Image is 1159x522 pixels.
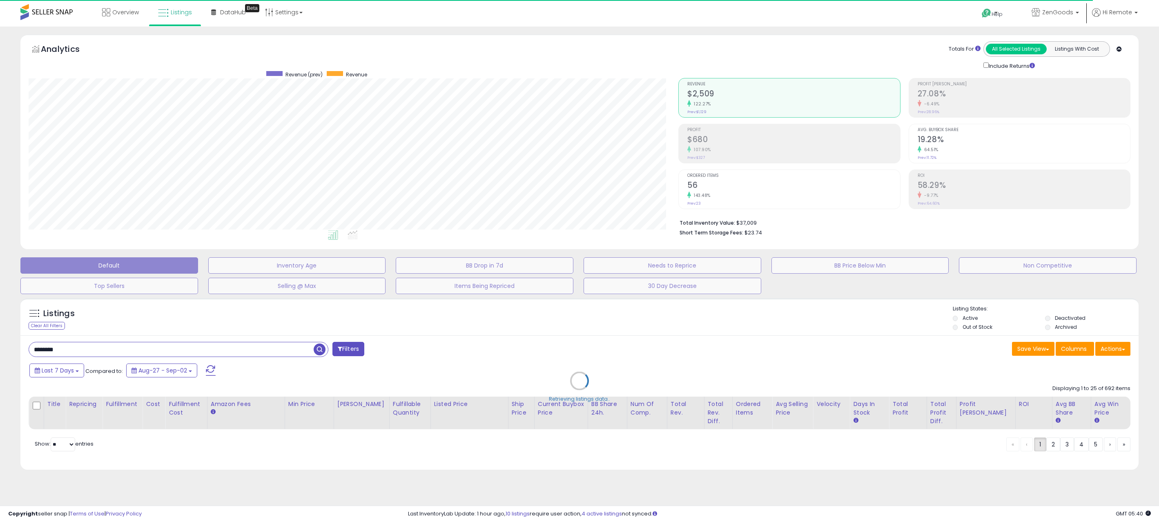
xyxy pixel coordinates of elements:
span: Profit [PERSON_NAME] [918,82,1130,87]
span: Help [992,11,1003,18]
b: Total Inventory Value: [680,219,735,226]
button: Top Sellers [20,278,198,294]
div: Include Returns [977,61,1045,70]
div: Tooltip anchor [245,4,259,12]
button: Needs to Reprice [584,257,761,274]
a: Hi Remote [1092,8,1138,27]
button: Default [20,257,198,274]
i: Get Help [981,8,992,18]
small: 107.90% [691,147,711,153]
span: Revenue [346,71,367,78]
span: Revenue [687,82,900,87]
h2: 56 [687,181,900,192]
button: Inventory Age [208,257,386,274]
small: Prev: $1,129 [687,109,707,114]
small: Prev: 64.60% [918,201,940,206]
small: 143.48% [691,192,711,199]
h2: $2,509 [687,89,900,100]
button: Listings With Cost [1046,44,1107,54]
li: $37,009 [680,217,1124,227]
small: Prev: 23 [687,201,701,206]
h5: Analytics [41,43,96,57]
div: Totals For [949,45,981,53]
h2: 58.29% [918,181,1130,192]
span: Ordered Items [687,174,900,178]
span: Revenue (prev) [285,71,323,78]
small: -6.49% [921,101,940,107]
button: 30 Day Decrease [584,278,761,294]
button: Items Being Repriced [396,278,573,294]
h2: 27.08% [918,89,1130,100]
span: DataHub [220,8,246,16]
span: Overview [112,8,139,16]
span: ZenGoods [1042,8,1073,16]
small: 122.27% [691,101,711,107]
button: BB Price Below Min [771,257,949,274]
button: BB Drop in 7d [396,257,573,274]
small: 64.51% [921,147,938,153]
span: Listings [171,8,192,16]
b: Short Term Storage Fees: [680,229,743,236]
button: All Selected Listings [986,44,1047,54]
span: $23.74 [744,229,762,236]
span: Hi Remote [1103,8,1132,16]
h2: $680 [687,135,900,146]
button: Selling @ Max [208,278,386,294]
span: Profit [687,128,900,132]
h2: 19.28% [918,135,1130,146]
small: -9.77% [921,192,938,199]
small: Prev: 11.72% [918,155,936,160]
span: Avg. Buybox Share [918,128,1130,132]
div: Retrieving listings data.. [549,395,610,402]
a: Help [975,2,1019,27]
span: ROI [918,174,1130,178]
small: Prev: 28.96% [918,109,939,114]
small: Prev: $327 [687,155,705,160]
button: Non Competitive [959,257,1137,274]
